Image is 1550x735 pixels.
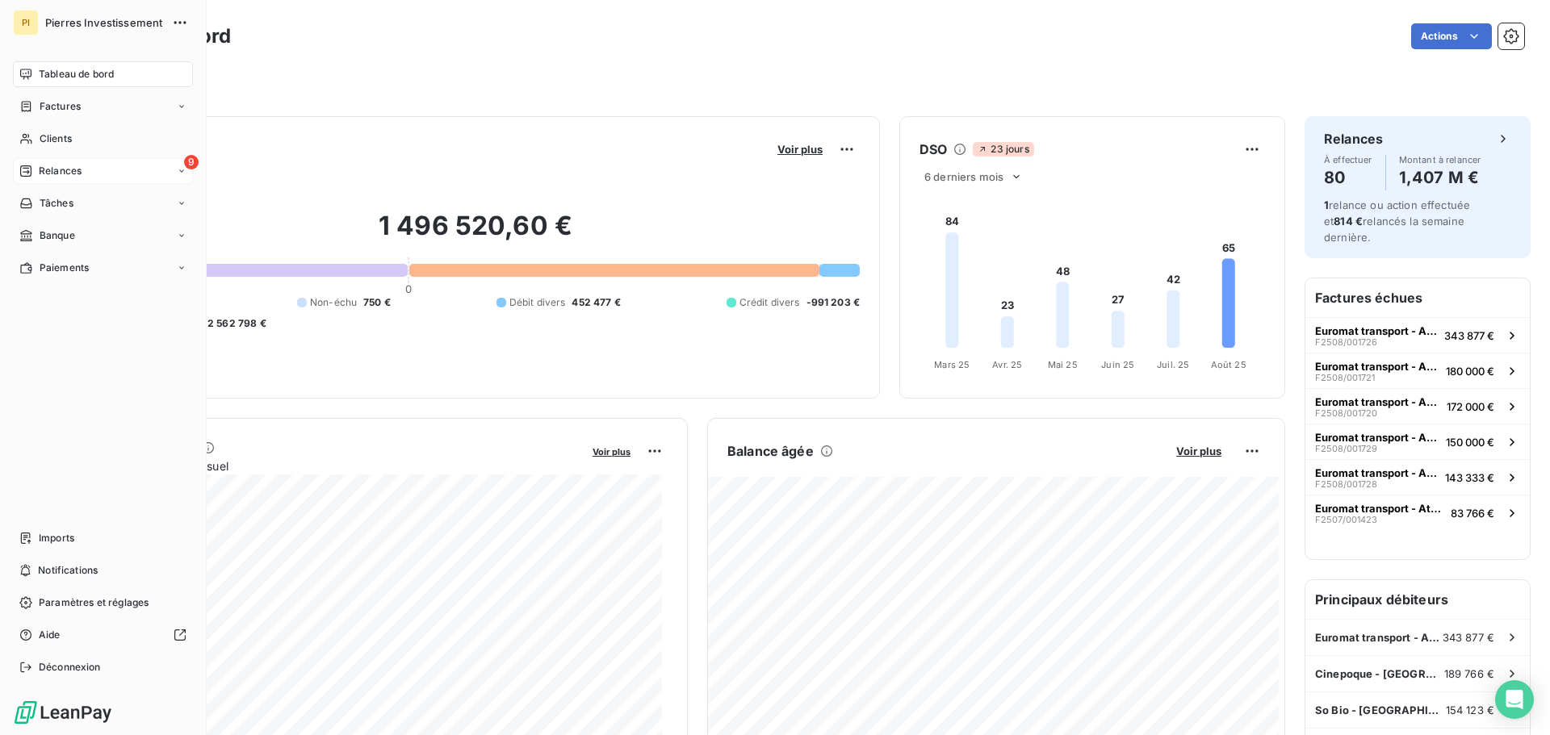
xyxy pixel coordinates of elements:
[1444,329,1494,342] span: 343 877 €
[1324,198,1329,211] span: 1
[1451,507,1494,520] span: 83 766 €
[40,99,81,114] span: Factures
[45,16,162,29] span: Pierres Investissement
[40,132,72,146] span: Clients
[39,660,101,674] span: Déconnexion
[39,164,82,178] span: Relances
[1315,444,1377,453] span: F2508/001729
[1324,198,1470,244] span: relance ou action effectuée et relancés la semaine dernière.
[920,140,947,159] h6: DSO
[13,622,193,648] a: Aide
[773,142,827,157] button: Voir plus
[777,143,823,156] span: Voir plus
[1315,502,1444,515] span: Euromat transport - Athis Mons (Bai
[1315,479,1377,489] span: F2508/001728
[572,295,620,310] span: 452 477 €
[91,457,581,474] span: Chiffre d'affaires mensuel
[973,142,1033,157] span: 23 jours
[1315,631,1443,644] span: Euromat transport - Athis Mons (Bai
[1324,129,1383,148] h6: Relances
[1315,704,1446,716] span: So Bio - [GEOGRAPHIC_DATA]
[39,595,149,610] span: Paramètres et réglages
[39,628,61,642] span: Aide
[13,223,193,248] a: Banque
[13,10,39,35] div: PI
[1315,466,1439,479] span: Euromat transport - Athis Mons (Bai
[1048,359,1078,370] tspan: Mai 25
[13,255,193,281] a: Paiements
[727,441,814,461] h6: Balance âgée
[593,446,630,457] span: Voir plus
[806,295,861,310] span: -991 203 €
[1446,365,1494,378] span: 180 000 €
[934,359,970,370] tspan: Mars 25
[1305,278,1530,317] h6: Factures échues
[588,444,635,458] button: Voir plus
[1315,324,1438,337] span: Euromat transport - Athis Mons (Bai
[13,190,193,216] a: Tâches
[1315,408,1377,418] span: F2508/001720
[1399,165,1481,190] h4: 1,407 M €
[13,525,193,551] a: Imports
[1315,337,1377,347] span: F2508/001726
[1446,436,1494,449] span: 150 000 €
[1411,23,1492,49] button: Actions
[1315,667,1444,680] span: Cinepoque - [GEOGRAPHIC_DATA] (75006)
[13,94,193,119] a: Factures
[1176,445,1221,457] span: Voir plus
[184,155,199,169] span: 9
[1445,471,1494,484] span: 143 333 €
[310,295,357,310] span: Non-échu
[1305,459,1530,495] button: Euromat transport - Athis Mons (BaiF2508/001728143 333 €
[1101,359,1134,370] tspan: Juin 25
[1447,400,1494,413] span: 172 000 €
[40,228,75,243] span: Banque
[1211,359,1246,370] tspan: Août 25
[509,295,566,310] span: Débit divers
[1305,495,1530,530] button: Euromat transport - Athis Mons (BaiF2507/00142383 766 €
[40,261,89,275] span: Paiements
[1305,317,1530,353] button: Euromat transport - Athis Mons (BaiF2508/001726343 877 €
[924,170,1003,183] span: 6 derniers mois
[1315,373,1375,382] span: F2508/001721
[1324,155,1372,165] span: À effectuer
[1315,360,1439,373] span: Euromat transport - Athis Mons (Bai
[91,210,860,258] h2: 1 496 520,60 €
[1444,667,1494,680] span: 189 766 €
[1305,353,1530,388] button: Euromat transport - Athis Mons (BaiF2508/001721180 000 €
[1399,155,1481,165] span: Montant à relancer
[203,316,266,331] span: -2 562 798 €
[1305,580,1530,619] h6: Principaux débiteurs
[1315,515,1377,524] span: F2507/001423
[1495,680,1534,719] div: Open Intercom Messenger
[1171,444,1226,458] button: Voir plus
[1315,431,1439,444] span: Euromat transport - Athis Mons (Bai
[1324,165,1372,190] h4: 80
[405,282,412,295] span: 0
[38,563,98,578] span: Notifications
[13,700,113,725] img: Logo LeanPay
[13,61,193,87] a: Tableau de bord
[992,359,1022,370] tspan: Avr. 25
[1334,215,1363,228] span: 814 €
[13,126,193,152] a: Clients
[13,590,193,616] a: Paramètres et réglages
[40,196,73,211] span: Tâches
[739,295,800,310] span: Crédit divers
[1157,359,1189,370] tspan: Juil. 25
[1446,704,1494,716] span: 154 123 €
[39,531,74,545] span: Imports
[1315,395,1440,408] span: Euromat transport - Athis Mons (Bai
[13,158,193,184] a: 9Relances
[1443,631,1494,644] span: 343 877 €
[39,67,114,81] span: Tableau de bord
[1305,424,1530,459] button: Euromat transport - Athis Mons (BaiF2508/001729150 000 €
[363,295,391,310] span: 750 €
[1305,388,1530,424] button: Euromat transport - Athis Mons (BaiF2508/001720172 000 €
